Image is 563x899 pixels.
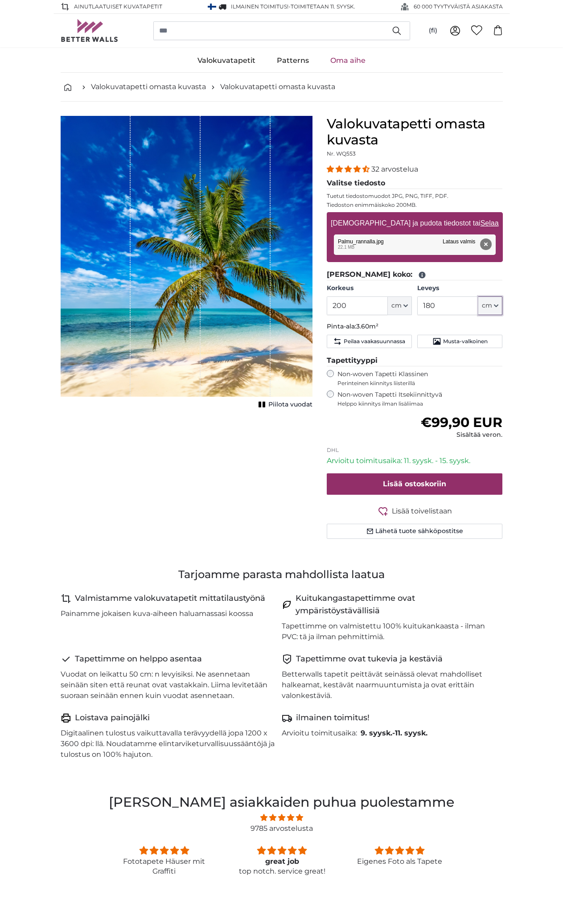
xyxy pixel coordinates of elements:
[220,82,335,92] a: Valokuvatapetti omasta kuvasta
[266,49,320,72] a: Patterns
[327,116,503,148] h1: Valokuvatapetti omasta kuvasta
[327,473,503,495] button: Lisää ostoskoriin
[291,3,355,10] span: Toimitetaan 11. syysk.
[327,165,371,173] span: 4.31 stars
[356,322,378,330] span: 3.60m²
[421,414,502,431] span: €99,90 EUR
[327,355,503,366] legend: Tapettityyppi
[478,296,502,315] button: cm
[383,480,446,488] span: Lisää ostoskoriin
[61,116,312,411] div: 1 of 1
[116,857,212,877] p: Fototapete Häuser mit Graffiti
[105,812,459,823] span: 4.81 stars
[327,150,356,157] span: Nr. WQ553
[327,322,503,331] p: Pinta-ala:
[327,201,503,209] p: Tiedoston enimmäiskoko 200MB.
[361,729,392,737] span: 9. syysk.
[327,178,503,189] legend: Valitse tiedosto
[327,284,412,293] label: Korkeus
[75,592,265,605] h4: Valmistamme valokuvatapetit mittatilaustyönä
[208,4,216,10] img: Suomi
[296,592,496,617] h4: Kuitukangastapettimme ovat ympäristöystävällisiä
[482,301,492,310] span: cm
[327,456,503,466] p: Arvioitu toimitusaika: 11. syysk. - 15. syysk.
[296,653,443,665] h4: Tapettimme ovat tukevia ja kestäviä
[320,49,376,72] a: Oma aihe
[91,82,206,92] a: Valokuvatapetti omasta kuvasta
[422,23,444,39] button: (fi)
[61,669,275,701] p: Vuodat on leikattu 50 cm: n levyisiksi. Ne asennetaan seinään siten että reunat ovat vastakkain. ...
[61,567,503,582] h3: Tarjoamme parasta mahdollista laatua
[395,729,427,737] span: 11. syysk.
[388,296,412,315] button: cm
[234,866,330,876] p: top notch. service great!
[61,19,119,42] img: Betterwalls
[337,380,503,387] span: Perinteinen kiinnitys liisterillä
[61,608,253,619] p: Painamme jokaisen kuva-aiheen haluamassasi koossa
[268,400,312,409] span: Piilota vuodat
[327,269,503,280] legend: [PERSON_NAME] koko:
[75,653,202,665] h4: Tapettimme on helppo asentaa
[352,857,448,866] p: Eigenes Foto als Tapete
[187,49,266,72] a: Valokuvatapetit
[288,3,355,10] span: -
[327,524,503,539] button: Lähetä tuote sähköpostitse
[234,845,330,857] div: 5 stars
[344,338,405,345] span: Peilaa vaakasuunnassa
[61,728,275,760] p: Digitaalinen tulostus vaikuttavalla terävyydellä jopa 1200 x 3600 dpi: llä. Noudatamme elintarvik...
[352,845,448,857] div: 5 stars
[327,505,503,517] button: Lisää toivelistaan
[282,621,496,642] p: Tapettimme on valmistettu 100% kuitukankaasta - ilman PVC: tä ja ilman pehmittimiä.
[392,506,452,517] span: Lisää toivelistaan
[61,73,503,102] nav: breadcrumbs
[337,390,503,407] label: Non-woven Tapetti Itsekiinnittyvä
[371,165,418,173] span: 32 arvostelua
[417,284,502,293] label: Leveys
[116,845,212,857] div: 5 stars
[327,335,412,348] button: Peilaa vaakasuunnassa
[282,669,496,701] p: Betterwalls tapetit peittävät seinässä olevat mahdolliset halkeamat, kestävät naarmuuntumista ja ...
[391,301,402,310] span: cm
[480,219,498,227] u: Selaa
[74,3,162,11] span: AINUTLAATUISET Kuvatapetit
[327,447,503,454] p: DHL
[256,398,312,411] button: Piilota vuodat
[327,193,503,200] p: Tuetut tiedostomuodot JPG, PNG, TIFF, PDF.
[421,431,502,439] div: Sisältää veron.
[443,338,488,345] span: Musta-valkoinen
[282,728,357,739] p: Arvioitu toimitusaika:
[417,335,502,348] button: Musta-valkoinen
[75,712,150,724] h4: Loistava painojälki
[327,214,502,232] label: [DEMOGRAPHIC_DATA] ja pudota tiedostot tai
[337,370,503,387] label: Non-woven Tapetti Klassinen
[234,857,330,866] div: great job
[231,3,288,10] span: Ilmainen toimitus!
[414,3,503,11] span: 60 000 TYYTYVÄISTÄ ASIAKASTA
[337,400,503,407] span: Helppo kiinnitys ilman lisäliimaa
[361,729,427,737] b: -
[296,712,370,724] h4: ilmainen toimitus!
[105,792,459,812] h2: [PERSON_NAME] asiakkaiden puhua puolestamme
[251,824,313,833] a: 9785 arvostelusta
